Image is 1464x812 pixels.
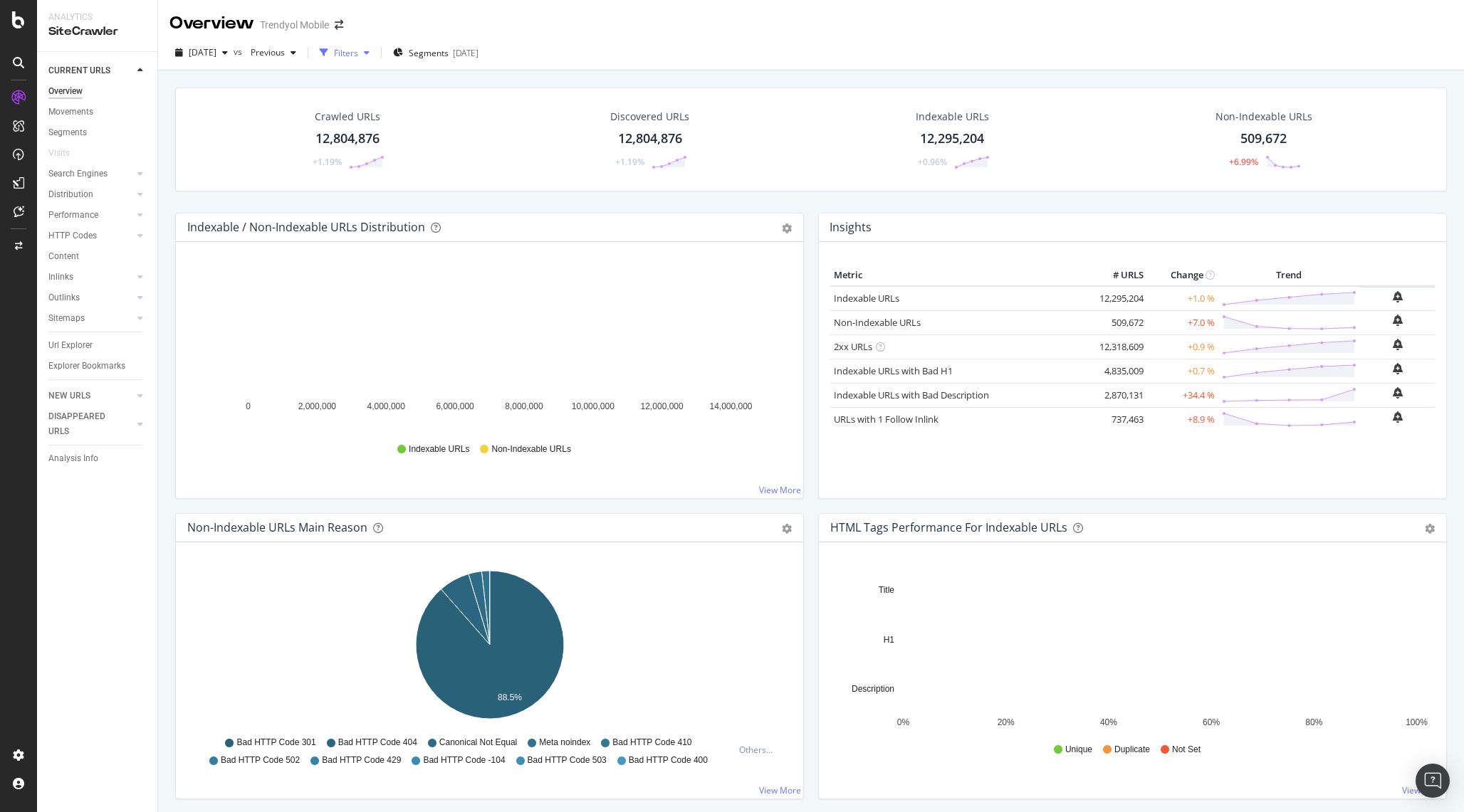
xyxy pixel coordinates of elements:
span: Indexable URLs [409,443,469,455]
text: 8,000,000 [505,401,543,411]
div: Others... [739,744,779,756]
span: Previous [245,46,285,58]
td: +1.0 % [1147,286,1218,311]
div: bell-plus [1393,387,1403,399]
span: Duplicate [1114,744,1150,756]
div: Indexable URLs [916,110,989,124]
div: Crawled URLs [315,110,380,124]
a: DISAPPEARED URLS [48,409,133,439]
text: 80% [1305,717,1322,727]
a: Indexable URLs with Bad Description [834,389,989,401]
div: A chart. [187,565,792,730]
a: View More [759,484,801,496]
a: Sitemaps [48,311,133,326]
a: NEW URLS [48,389,133,404]
h4: Insights [830,218,872,237]
th: Trend [1218,265,1360,286]
div: Filters [334,47,358,59]
div: gear [1425,524,1435,534]
td: 737,463 [1090,407,1147,431]
svg: A chart. [187,265,792,430]
span: Bad HTTP Code 301 [236,737,315,749]
text: 88.5% [498,692,522,702]
text: Description [852,684,894,694]
a: Outlinks [48,290,133,305]
a: Movements [48,105,147,120]
span: Bad HTTP Code 502 [221,754,300,766]
a: View More [759,784,801,796]
a: Inlinks [48,270,133,285]
td: +8.9 % [1147,407,1218,431]
div: Open Intercom Messenger [1416,764,1450,798]
div: bell-plus [1393,363,1403,374]
div: gear [782,223,792,233]
div: Movements [48,105,93,120]
div: SiteCrawler [48,23,146,40]
text: 6,000,000 [436,401,474,411]
td: 4,835,009 [1090,359,1147,383]
text: Title [879,585,895,595]
div: CURRENT URLS [48,63,110,78]
div: Outlinks [48,290,80,305]
a: Analysis Info [48,451,147,466]
div: bell-plus [1393,339,1403,350]
button: Previous [245,41,302,64]
div: 12,804,876 [315,130,380,148]
div: 12,295,204 [920,130,984,148]
div: DISAPPEARED URLS [48,409,120,439]
div: Discovered URLs [610,110,689,124]
a: Performance [48,208,133,223]
div: Sitemaps [48,311,85,326]
div: bell-plus [1393,315,1403,326]
a: 2xx URLs [834,340,872,353]
span: Segments [409,47,449,59]
text: 12,000,000 [641,401,684,411]
div: +1.19% [615,156,644,168]
div: +0.96% [918,156,947,168]
button: [DATE] [169,41,234,64]
td: 2,870,131 [1090,383,1147,407]
div: Overview [169,11,254,36]
div: Segments [48,125,87,140]
div: HTTP Codes [48,228,97,243]
div: NEW URLS [48,389,90,404]
text: 20% [998,717,1015,727]
a: Indexable URLs [834,292,899,305]
text: H1 [884,635,895,645]
span: Bad HTTP Code 400 [629,754,708,766]
div: gear [782,524,792,534]
span: vs [234,46,245,58]
text: 14,000,000 [709,401,752,411]
div: 509,672 [1240,130,1287,148]
div: HTML Tags Performance for Indexable URLs [830,520,1067,534]
td: +34.4 % [1147,383,1218,407]
div: Trendyol Mobile [260,18,329,32]
td: 509,672 [1090,310,1147,334]
div: Visits [48,146,70,161]
span: Non-Indexable URLs [491,443,570,455]
div: [DATE] [453,47,479,59]
td: 12,295,204 [1090,286,1147,311]
td: +0.7 % [1147,359,1218,383]
text: 40% [1100,717,1117,727]
a: Indexable URLs with Bad H1 [834,364,953,377]
div: Analytics [48,11,146,23]
th: # URLS [1090,265,1147,286]
a: Distribution [48,187,133,202]
span: Bad HTTP Code 503 [528,754,607,766]
span: Not Set [1172,744,1201,756]
div: Performance [48,208,98,223]
a: Explorer Bookmarks [48,359,147,374]
a: Url Explorer [48,338,147,353]
span: Bad HTTP Code 429 [322,754,401,766]
div: arrow-right-arrow-left [335,20,343,30]
span: Bad HTTP Code 404 [338,737,417,749]
text: 100% [1406,717,1428,727]
span: 2025 Sep. 7th [189,46,216,58]
a: Content [48,249,147,264]
a: Search Engines [48,167,133,181]
th: Change [1147,265,1218,286]
th: Metric [830,265,1090,286]
div: Explorer Bookmarks [48,359,125,374]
